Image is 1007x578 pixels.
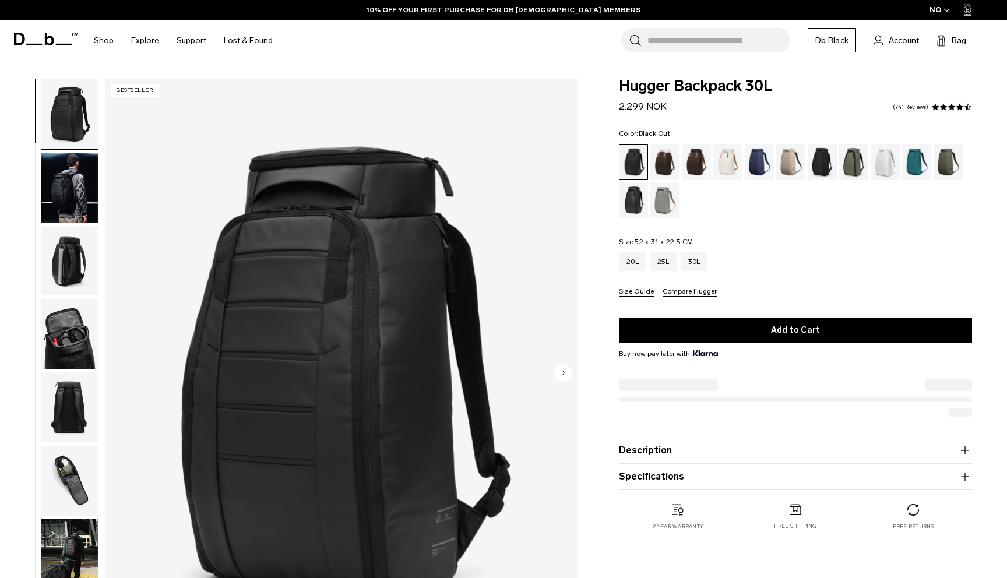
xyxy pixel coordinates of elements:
a: Forest Green [839,144,868,180]
a: Sand Grey [650,182,679,218]
p: Free returns [893,523,934,531]
button: Compare Hugger [663,288,717,297]
button: Bag [936,33,966,47]
span: Bag [952,34,966,47]
button: Hugger Backpack 30L Black Out [41,298,98,369]
img: Hugger Backpack 30L Black Out [41,446,98,516]
a: Moss Green [934,144,963,180]
a: Reflective Black [619,182,648,218]
p: Bestseller [111,84,159,97]
a: 741 reviews [893,104,928,110]
a: 20L [619,252,646,271]
img: Hugger Backpack 30L Black Out [41,299,98,369]
a: Clean Slate [871,144,900,180]
p: 2 year warranty [653,523,703,531]
img: {"height" => 20, "alt" => "Klarna"} [693,350,718,356]
nav: Main Navigation [85,20,281,61]
span: 2.299 NOK [619,101,667,112]
a: 25L [650,252,677,271]
span: Account [889,34,919,47]
button: Size Guide [619,288,654,297]
a: Db Black [808,28,856,52]
button: Description [619,443,972,457]
span: Buy now pay later with [619,348,718,359]
a: Shop [94,20,114,61]
a: Espresso [682,144,711,180]
button: Hugger Backpack 30L Black Out [41,445,98,516]
a: 10% OFF YOUR FIRST PURCHASE FOR DB [DEMOGRAPHIC_DATA] MEMBERS [367,5,640,15]
span: Hugger Backpack 30L [619,79,972,94]
button: Hugger Backpack 30L Black Out [41,79,98,150]
a: Account [874,33,919,47]
a: 30L [681,252,708,271]
a: Midnight Teal [902,144,931,180]
a: Oatmilk [713,144,742,180]
button: Hugger Backpack 30L Black Out [41,152,98,223]
button: Hugger Backpack 30L Black Out [41,225,98,297]
a: Blue Hour [745,144,774,180]
legend: Color: [619,130,670,137]
a: Cappuccino [650,144,679,180]
a: Lost & Found [224,20,273,61]
button: Next slide [554,364,572,383]
a: Fogbow Beige [776,144,805,180]
button: Hugger Backpack 30L Black Out [41,372,98,443]
p: Free shipping [774,522,816,530]
button: Add to Cart [619,318,972,343]
a: Charcoal Grey [808,144,837,180]
a: Support [177,20,206,61]
button: Specifications [619,470,972,484]
img: Hugger Backpack 30L Black Out [41,79,98,149]
img: Hugger Backpack 30L Black Out [41,226,98,296]
legend: Size: [619,238,693,245]
img: Hugger Backpack 30L Black Out [41,153,98,223]
span: Black Out [639,129,670,138]
a: Explore [131,20,159,61]
img: Hugger Backpack 30L Black Out [41,372,98,442]
a: Black Out [619,144,648,180]
span: 52 x 31 x 22.5 CM [635,238,693,246]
